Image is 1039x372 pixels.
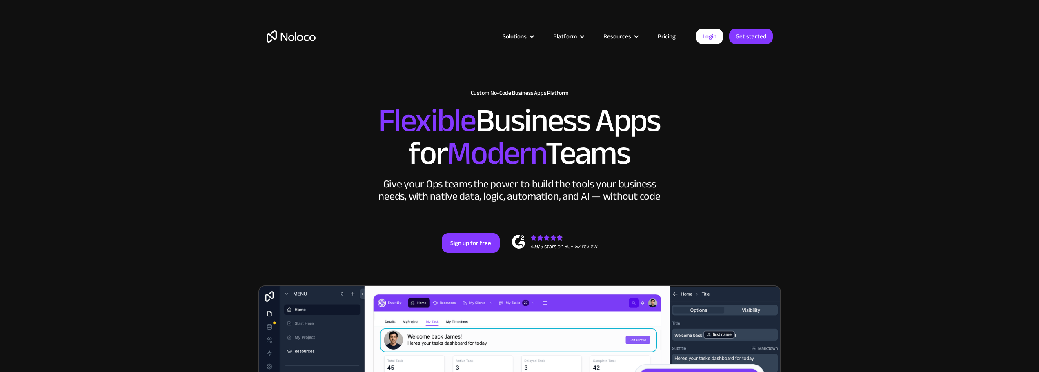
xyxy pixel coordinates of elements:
[447,123,545,184] span: Modern
[647,31,686,42] a: Pricing
[377,178,663,203] div: Give your Ops teams the power to build the tools your business needs, with native data, logic, au...
[378,90,476,151] span: Flexible
[267,105,773,170] h2: Business Apps for Teams
[442,233,500,253] a: Sign up for free
[267,90,773,96] h1: Custom No-Code Business Apps Platform
[503,31,527,42] div: Solutions
[593,31,647,42] div: Resources
[729,29,773,44] a: Get started
[696,29,723,44] a: Login
[492,31,543,42] div: Solutions
[553,31,577,42] div: Platform
[603,31,631,42] div: Resources
[543,31,593,42] div: Platform
[267,30,316,43] a: home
